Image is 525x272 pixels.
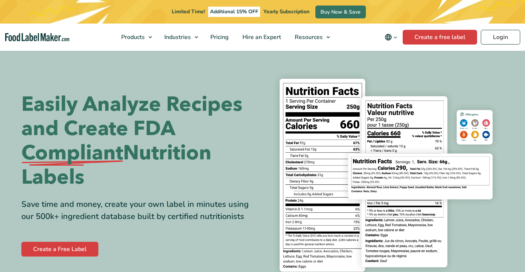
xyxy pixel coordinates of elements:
[236,24,286,51] a: Hire an Expert
[403,30,477,45] a: Create a free label
[263,8,309,15] span: Yearly Subscription
[162,33,192,41] span: Industries
[315,6,366,18] a: Buy Now & Save
[204,24,234,51] a: Pricing
[208,7,260,17] span: Additional 15% OFF
[21,198,257,223] div: Save time and money, create your own label in minutes using our 500k+ ingredient database built b...
[21,242,98,257] a: Create a Free Label
[240,33,282,41] span: Hire an Expert
[5,33,69,42] a: Food Label Maker homepage
[158,24,202,51] a: Industries
[481,30,520,45] a: Login
[293,33,323,41] span: Resources
[115,24,156,51] a: Products
[208,33,230,41] span: Pricing
[119,33,146,41] span: Products
[379,30,403,45] button: Change language
[172,8,205,15] span: Limited Time!
[288,24,334,51] a: Resources
[21,141,123,165] span: Compliant
[21,92,257,190] h1: Easily Analyze Recipes and Create FDA Nutrition Labels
